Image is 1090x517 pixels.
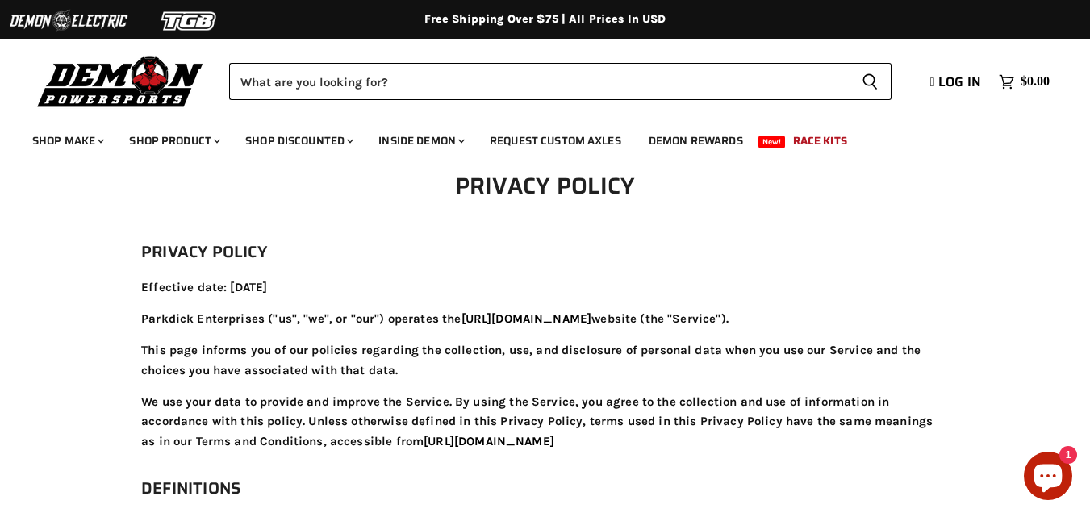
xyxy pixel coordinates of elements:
[758,136,786,148] span: New!
[303,173,787,198] h1: Privacy Policy
[637,124,755,157] a: Demon Rewards
[991,70,1058,94] a: $0.00
[141,475,949,501] h2: Definitions
[141,309,949,328] p: Parkdick Enterprises ("us", "we", or "our") operates the website (the "Service").
[20,118,1046,157] ul: Main menu
[32,52,209,110] img: Demon Powersports
[229,63,892,100] form: Product
[478,124,633,157] a: Request Custom Axles
[141,277,949,297] p: Effective date: [DATE]
[366,124,474,157] a: Inside Demon
[129,6,250,36] img: TGB Logo 2
[923,75,991,90] a: Log in
[141,340,949,380] p: This page informs you of our policies regarding the collection, use, and disclosure of personal d...
[229,63,849,100] input: Search
[781,124,859,157] a: Race Kits
[1021,74,1050,90] span: $0.00
[8,6,129,36] img: Demon Electric Logo 2
[849,63,892,100] button: Search
[141,392,949,451] p: We use your data to provide and improve the Service. By using the Service, you agree to the colle...
[1019,452,1077,504] inbox-online-store-chat: Shopify online store chat
[424,434,554,448] a: [URL][DOMAIN_NAME]
[20,124,114,157] a: Shop Make
[141,239,949,265] h2: PRIVACY POLICY
[938,72,981,92] span: Log in
[233,124,363,157] a: Shop Discounted
[461,311,592,326] a: [URL][DOMAIN_NAME]
[117,124,230,157] a: Shop Product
